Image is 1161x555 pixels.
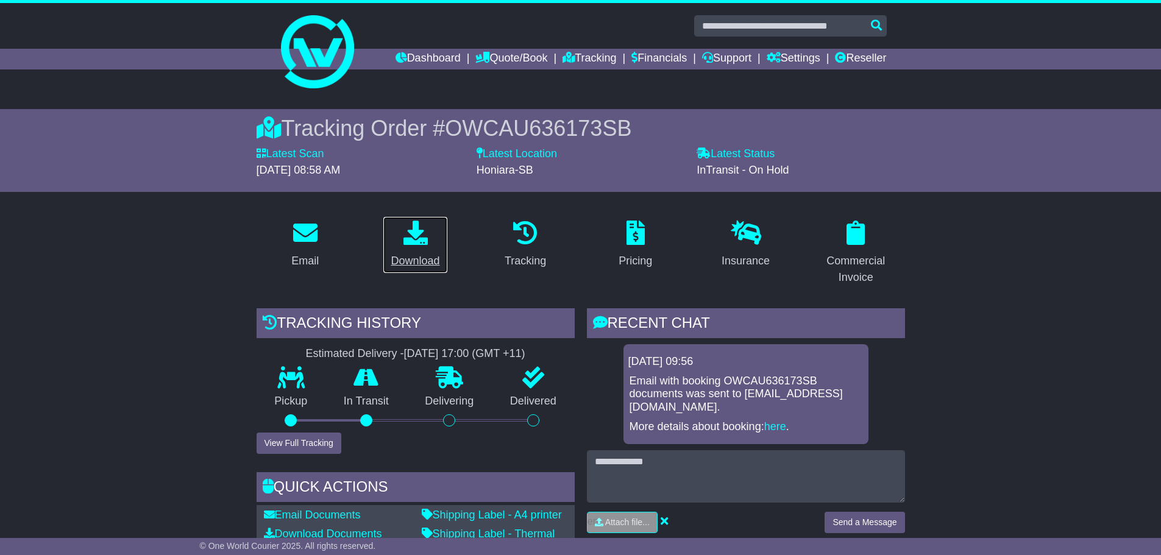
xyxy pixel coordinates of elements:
[587,308,905,341] div: RECENT CHAT
[630,375,862,414] p: Email with booking OWCAU636173SB documents was sent to [EMAIL_ADDRESS][DOMAIN_NAME].
[722,253,770,269] div: Insurance
[257,164,341,176] span: [DATE] 08:58 AM
[257,115,905,141] div: Tracking Order #
[563,49,616,69] a: Tracking
[200,541,376,551] span: © One World Courier 2025. All rights reserved.
[383,216,447,274] a: Download
[702,49,751,69] a: Support
[477,147,557,161] label: Latest Location
[697,164,789,176] span: InTransit - On Hold
[291,253,319,269] div: Email
[825,512,904,533] button: Send a Message
[630,420,862,434] p: More details about booking: .
[477,164,533,176] span: Honiara-SB
[697,147,775,161] label: Latest Status
[714,216,778,274] a: Insurance
[445,116,631,141] span: OWCAU636173SB
[611,216,660,274] a: Pricing
[619,253,652,269] div: Pricing
[264,509,361,521] a: Email Documents
[475,49,547,69] a: Quote/Book
[257,308,575,341] div: Tracking history
[407,395,492,408] p: Delivering
[391,253,439,269] div: Download
[325,395,407,408] p: In Transit
[396,49,461,69] a: Dashboard
[283,216,327,274] a: Email
[264,528,382,540] a: Download Documents
[807,216,905,290] a: Commercial Invoice
[497,216,554,274] a: Tracking
[815,253,897,286] div: Commercial Invoice
[422,509,562,521] a: Shipping Label - A4 printer
[764,420,786,433] a: here
[257,433,341,454] button: View Full Tracking
[422,528,555,553] a: Shipping Label - Thermal printer
[767,49,820,69] a: Settings
[628,355,864,369] div: [DATE] 09:56
[257,347,575,361] div: Estimated Delivery -
[257,147,324,161] label: Latest Scan
[631,49,687,69] a: Financials
[835,49,886,69] a: Reseller
[492,395,575,408] p: Delivered
[404,347,525,361] div: [DATE] 17:00 (GMT +11)
[257,472,575,505] div: Quick Actions
[505,253,546,269] div: Tracking
[257,395,326,408] p: Pickup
